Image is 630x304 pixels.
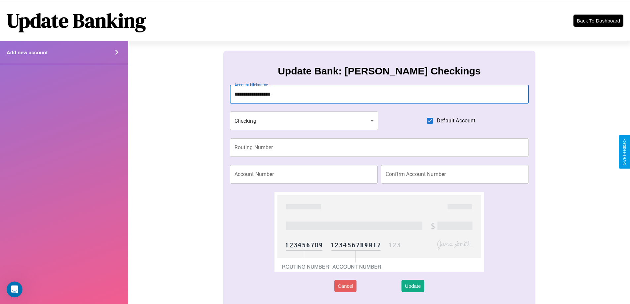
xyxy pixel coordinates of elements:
iframe: Intercom live chat [7,282,22,297]
h4: Add new account [7,50,48,55]
button: Back To Dashboard [573,15,623,27]
label: Account Nickname [234,82,268,88]
span: Default Account [437,117,475,125]
img: check [274,192,484,272]
div: Checking [230,111,379,130]
h1: Update Banking [7,7,146,34]
button: Update [401,280,424,292]
div: Give Feedback [622,139,627,165]
button: Cancel [334,280,357,292]
h3: Update Bank: [PERSON_NAME] Checkings [278,65,481,77]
